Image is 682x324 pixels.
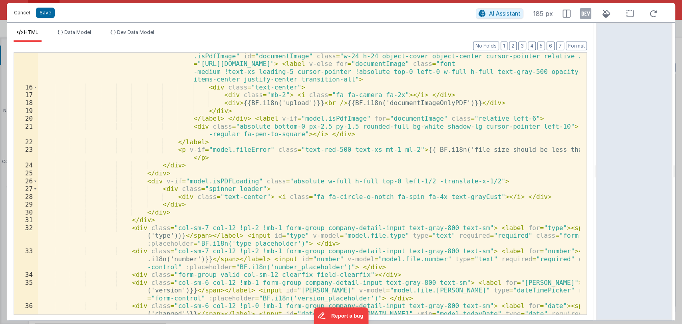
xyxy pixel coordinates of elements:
[314,307,368,324] iframe: Marker.io feedback button
[14,177,38,185] div: 26
[473,42,499,50] button: No Folds
[14,209,38,217] div: 30
[14,201,38,209] div: 29
[528,42,536,50] button: 4
[14,271,38,279] div: 34
[537,42,545,50] button: 5
[566,42,587,50] button: Format
[14,247,38,271] div: 33
[14,224,38,248] div: 32
[14,115,38,123] div: 20
[117,29,154,35] span: Dev Data Model
[14,123,38,138] div: 21
[10,7,34,18] button: Cancel
[518,42,526,50] button: 3
[501,42,507,50] button: 1
[14,99,38,107] div: 18
[476,8,523,19] button: AI Assistant
[533,9,553,18] span: 185 px
[24,29,38,35] span: HTML
[556,42,564,50] button: 7
[14,185,38,193] div: 27
[14,83,38,91] div: 16
[547,42,555,50] button: 6
[14,169,38,177] div: 25
[14,193,38,201] div: 28
[14,146,38,161] div: 23
[14,91,38,99] div: 17
[14,161,38,169] div: 24
[14,138,38,146] div: 22
[489,10,521,17] span: AI Assistant
[14,216,38,224] div: 31
[14,279,38,302] div: 35
[36,8,55,18] button: Save
[64,29,91,35] span: Data Model
[14,107,38,115] div: 19
[509,42,517,50] button: 2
